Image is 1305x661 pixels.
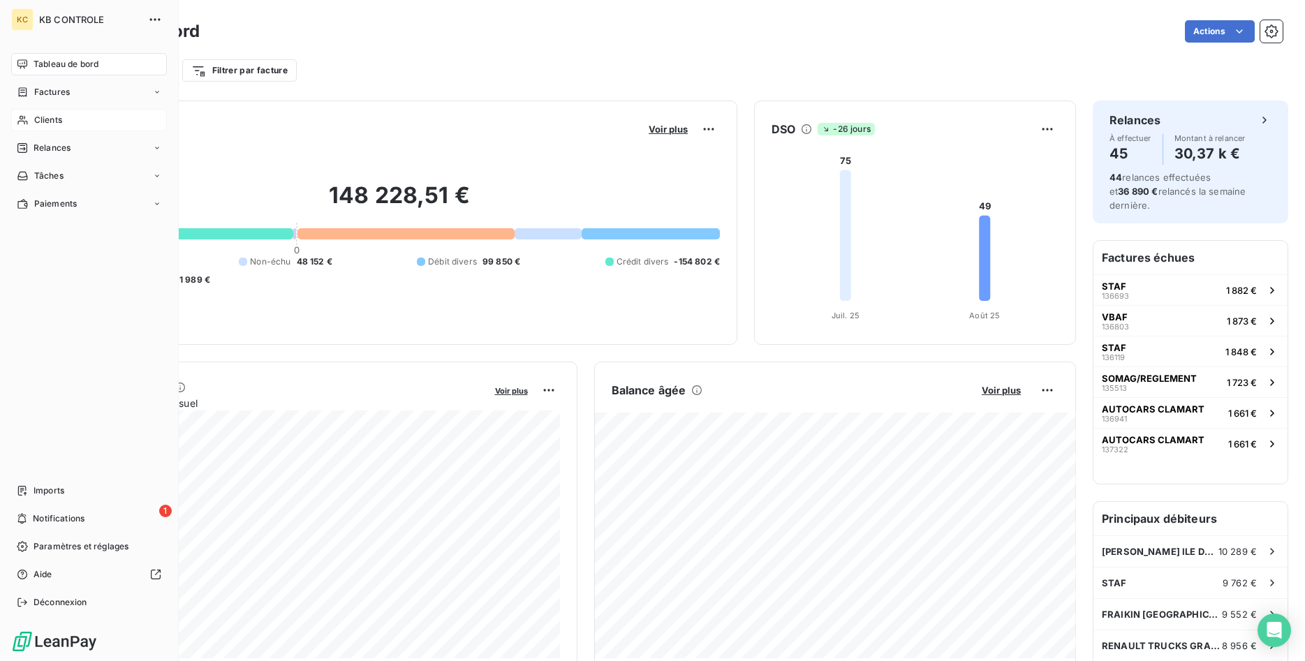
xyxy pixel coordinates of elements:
div: Open Intercom Messenger [1258,614,1291,647]
span: 36 890 € [1118,186,1158,197]
span: Clients [34,114,62,126]
span: 9 552 € [1222,609,1257,620]
span: VBAF [1102,311,1128,322]
h6: Relances [1109,112,1160,128]
span: 10 289 € [1218,546,1257,557]
span: Crédit divers [617,255,669,268]
button: Filtrer par facture [182,59,297,82]
span: STAF [1102,281,1126,292]
button: VBAF1368031 873 € [1093,305,1288,336]
img: Logo LeanPay [11,630,98,653]
span: 8 956 € [1222,640,1257,651]
span: 48 152 € [297,255,332,268]
a: Tâches [11,165,167,187]
span: 1 [159,505,172,517]
span: -1 989 € [175,274,210,286]
a: Paramètres et réglages [11,535,167,558]
a: Factures [11,81,167,103]
button: Voir plus [978,384,1025,396]
span: 1 661 € [1228,408,1257,419]
a: Tableau de bord [11,53,167,75]
span: Paramètres et réglages [34,540,128,553]
span: Relances [34,142,71,154]
h6: Principaux débiteurs [1093,502,1288,535]
button: Voir plus [491,384,532,396]
button: STAF1361191 848 € [1093,336,1288,366]
span: Tableau de bord [34,58,98,70]
span: 1 882 € [1226,285,1257,296]
h2: 148 228,51 € [79,181,720,223]
span: 136941 [1102,415,1127,423]
span: -154 802 € [674,255,720,268]
span: Paiements [34,198,77,210]
span: Factures [34,86,70,98]
span: STAF [1102,577,1127,588]
span: RENAULT TRUCKS GRAND [GEOGRAPHIC_DATA][PERSON_NAME] [1102,640,1222,651]
span: 136803 [1102,322,1129,331]
h4: 45 [1109,142,1151,165]
span: 44 [1109,172,1122,183]
button: SOMAG/REGLEMENT1355131 723 € [1093,366,1288,397]
span: -26 jours [818,123,874,135]
span: 1 873 € [1227,315,1257,327]
span: AUTOCARS CLAMART [1102,434,1204,445]
span: [PERSON_NAME] ILE DE [GEOGRAPHIC_DATA] [1102,546,1218,557]
span: Aide [34,568,52,581]
span: Imports [34,484,64,497]
span: SOMAG/REGLEMENT [1102,373,1197,384]
tspan: Juil. 25 [832,311,860,320]
h6: Balance âgée [612,382,686,399]
span: 136693 [1102,292,1129,300]
span: 99 850 € [482,255,520,268]
span: 1 848 € [1225,346,1257,357]
button: AUTOCARS CLAMART1373221 661 € [1093,428,1288,459]
h4: 30,37 k € [1174,142,1246,165]
tspan: Août 25 [969,311,1000,320]
span: Déconnexion [34,596,87,609]
span: Tâches [34,170,64,182]
span: 0 [294,244,300,255]
a: Imports [11,480,167,502]
span: STAF [1102,342,1126,353]
span: 9 762 € [1223,577,1257,588]
span: Notifications [33,512,84,525]
h6: Factures échues [1093,241,1288,274]
span: Montant à relancer [1174,134,1246,142]
a: Relances [11,137,167,159]
button: Actions [1185,20,1255,43]
span: relances effectuées et relancés la semaine dernière. [1109,172,1246,211]
span: Débit divers [428,255,477,268]
a: Aide [11,563,167,586]
span: Voir plus [982,385,1021,396]
span: Chiffre d'affaires mensuel [79,396,485,410]
span: À effectuer [1109,134,1151,142]
span: KB CONTROLE [39,14,140,25]
span: Voir plus [649,124,688,135]
div: KC [11,8,34,31]
span: 137322 [1102,445,1128,454]
button: STAF1366931 882 € [1093,274,1288,305]
span: 1 723 € [1227,377,1257,388]
a: Paiements [11,193,167,215]
span: Non-échu [250,255,290,268]
button: Voir plus [644,123,692,135]
a: Clients [11,109,167,131]
span: Voir plus [495,386,528,396]
button: AUTOCARS CLAMART1369411 661 € [1093,397,1288,428]
span: AUTOCARS CLAMART [1102,403,1204,415]
span: 135513 [1102,384,1127,392]
h6: DSO [772,121,795,138]
span: 136119 [1102,353,1125,362]
span: FRAIKIN [GEOGRAPHIC_DATA] MASSY [1102,609,1222,620]
span: 1 661 € [1228,438,1257,450]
